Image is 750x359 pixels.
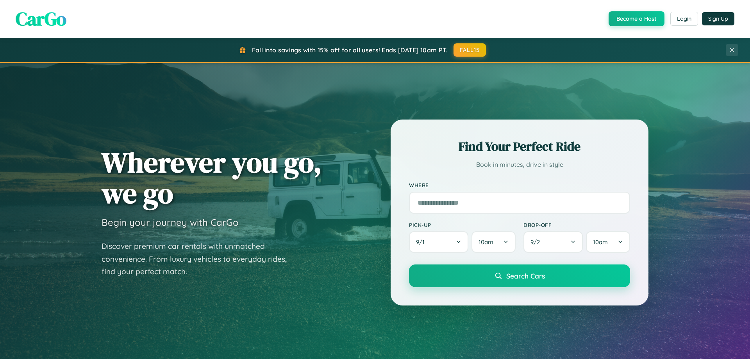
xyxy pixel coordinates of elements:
[523,221,630,228] label: Drop-off
[409,182,630,189] label: Where
[409,231,468,253] button: 9/1
[252,46,448,54] span: Fall into savings with 15% off for all users! Ends [DATE] 10am PT.
[409,138,630,155] h2: Find Your Perfect Ride
[593,238,608,246] span: 10am
[586,231,630,253] button: 10am
[409,159,630,170] p: Book in minutes, drive in style
[670,12,698,26] button: Login
[506,271,545,280] span: Search Cars
[471,231,516,253] button: 10am
[409,264,630,287] button: Search Cars
[409,221,516,228] label: Pick-up
[102,240,297,278] p: Discover premium car rentals with unmatched convenience. From luxury vehicles to everyday rides, ...
[454,43,486,57] button: FALL15
[102,147,322,209] h1: Wherever you go, we go
[16,6,66,32] span: CarGo
[416,238,429,246] span: 9 / 1
[530,238,544,246] span: 9 / 2
[609,11,664,26] button: Become a Host
[479,238,493,246] span: 10am
[523,231,583,253] button: 9/2
[702,12,734,25] button: Sign Up
[102,216,239,228] h3: Begin your journey with CarGo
